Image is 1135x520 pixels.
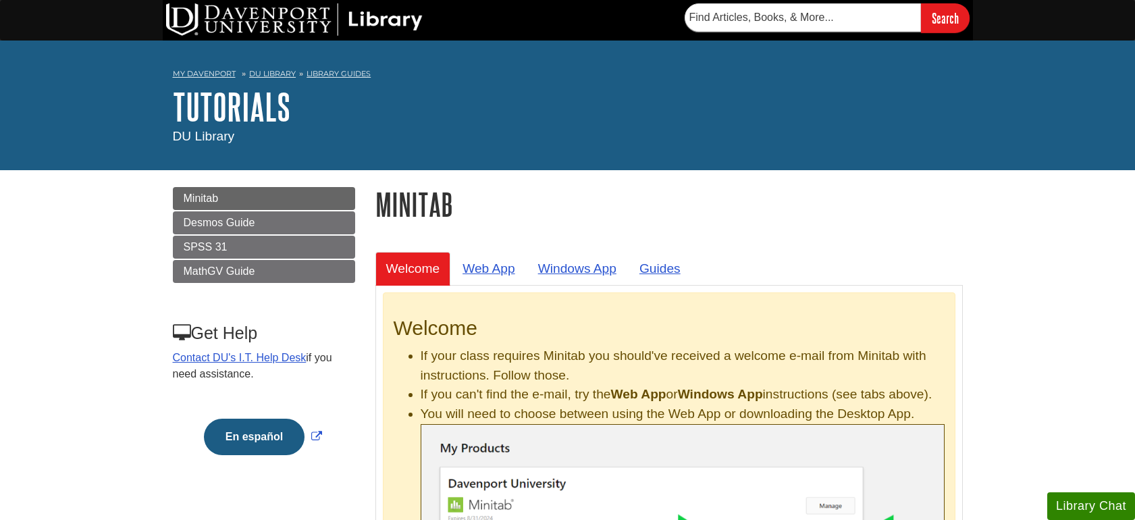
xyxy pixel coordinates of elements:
[173,350,354,382] p: if you need assistance.
[166,3,423,36] img: DU Library
[173,86,290,128] a: Tutorials
[204,419,305,455] button: En español
[184,217,255,228] span: Desmos Guide
[173,68,236,80] a: My Davenport
[173,187,355,478] div: Guide Page Menu
[173,211,355,234] a: Desmos Guide
[184,241,228,253] span: SPSS 31
[173,323,354,343] h3: Get Help
[685,3,921,32] input: Find Articles, Books, & More...
[249,69,296,78] a: DU Library
[173,352,307,363] a: Contact DU's I.T. Help Desk
[611,387,666,401] b: Web App
[421,385,945,405] li: If you can't find the e-mail, try the or instructions (see tabs above).
[421,346,945,386] li: If your class requires Minitab you should've received a welcome e-mail from Minitab with instruct...
[173,65,963,86] nav: breadcrumb
[184,192,219,204] span: Minitab
[527,252,627,285] a: Windows App
[394,317,945,340] h2: Welcome
[184,265,255,277] span: MathGV Guide
[307,69,371,78] a: Library Guides
[685,3,970,32] form: Searches DU Library's articles, books, and more
[173,129,235,143] span: DU Library
[678,387,763,401] b: Windows App
[375,187,963,222] h1: Minitab
[921,3,970,32] input: Search
[173,187,355,210] a: Minitab
[173,236,355,259] a: SPSS 31
[452,252,526,285] a: Web App
[201,431,325,442] a: Link opens in new window
[1047,492,1135,520] button: Library Chat
[375,252,451,285] a: Welcome
[629,252,691,285] a: Guides
[173,260,355,283] a: MathGV Guide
